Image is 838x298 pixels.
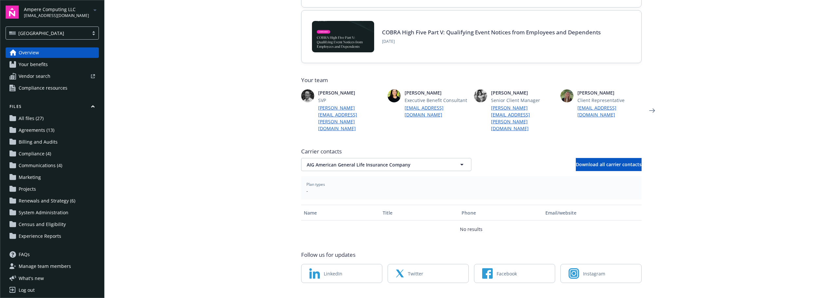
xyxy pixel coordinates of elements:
[301,148,642,155] span: Carrier contacts
[19,231,61,241] span: Experience Reports
[6,231,99,241] a: Experience Reports
[301,251,355,259] span: Follow us for updates
[24,6,99,19] button: Ampere Computing LLC[EMAIL_ADDRESS][DOMAIN_NAME]arrowDropDown
[19,249,30,260] span: FAQs
[9,30,85,37] span: [GEOGRAPHIC_DATA]
[577,97,642,104] span: Client Representative
[19,47,39,58] span: Overview
[6,47,99,58] a: Overview
[304,209,377,216] div: Name
[6,172,99,183] a: Marketing
[324,270,342,277] span: LinkedIn
[491,97,555,104] span: Senior Client Manager
[6,104,99,112] button: Files
[6,59,99,70] a: Your benefits
[6,71,99,81] a: Vendor search
[583,270,605,277] span: Instagram
[19,160,62,171] span: Communications (4)
[577,104,642,118] a: [EMAIL_ADDRESS][DOMAIN_NAME]
[6,125,99,135] a: Agreements (13)
[19,261,71,272] span: Manage team members
[462,209,540,216] div: Phone
[6,261,99,272] a: Manage team members
[560,264,642,283] a: Instagram
[19,219,66,230] span: Census and Eligibility
[19,196,75,206] span: Renewals and Strategy (6)
[91,6,99,14] a: arrowDropDown
[19,83,67,93] span: Compliance resources
[6,275,54,282] button: What's new
[24,6,89,13] span: Ampere Computing LLC
[577,89,642,96] span: [PERSON_NAME]
[6,83,99,93] a: Compliance resources
[19,113,44,124] span: All files (27)
[6,184,99,194] a: Projects
[6,6,19,19] img: navigator-logo.svg
[491,104,555,132] a: [PERSON_NAME][EMAIL_ADDRESS][PERSON_NAME][DOMAIN_NAME]
[301,89,314,102] img: photo
[19,285,35,295] div: Log out
[301,205,380,220] button: Name
[19,184,36,194] span: Projects
[306,182,636,187] span: Plan types
[382,39,601,44] span: [DATE]
[388,89,401,102] img: photo
[474,89,487,102] img: photo
[19,275,44,282] span: What ' s new
[6,137,99,147] a: Billing and Audits
[560,89,574,102] img: photo
[388,264,469,283] a: Twitter
[6,249,99,260] a: FAQs
[307,161,443,168] span: AIG American General Life Insurance Company
[318,97,382,104] span: SVP
[6,219,99,230] a: Census and Eligibility
[301,264,382,283] a: LinkedIn
[19,59,48,70] span: Your benefits
[318,89,382,96] span: [PERSON_NAME]
[19,71,50,81] span: Vendor search
[382,28,601,36] a: COBRA High Five Part V: Qualifying Event Notices from Employees and Dependents
[543,205,641,220] button: Email/website
[19,125,54,135] span: Agreements (13)
[491,89,555,96] span: [PERSON_NAME]
[18,30,64,37] span: [GEOGRAPHIC_DATA]
[19,149,51,159] span: Compliance (4)
[19,137,58,147] span: Billing and Audits
[380,205,459,220] button: Title
[318,104,382,132] a: [PERSON_NAME][EMAIL_ADDRESS][PERSON_NAME][DOMAIN_NAME]
[6,207,99,218] a: System Administration
[459,205,543,220] button: Phone
[301,76,642,84] span: Your team
[24,13,89,19] span: [EMAIL_ADDRESS][DOMAIN_NAME]
[647,105,657,116] a: Next
[408,270,423,277] span: Twitter
[576,161,642,167] span: Download all carrier contacts
[474,264,555,283] a: Facebook
[460,226,483,233] p: No results
[6,149,99,159] a: Compliance (4)
[545,209,639,216] div: Email/website
[306,187,636,194] span: -
[19,207,68,218] span: System Administration
[19,172,41,183] span: Marketing
[6,113,99,124] a: All files (27)
[405,89,469,96] span: [PERSON_NAME]
[6,196,99,206] a: Renewals and Strategy (6)
[576,158,642,171] button: Download all carrier contacts
[405,104,469,118] a: [EMAIL_ADDRESS][DOMAIN_NAME]
[301,158,471,171] button: AIG American General Life Insurance Company
[383,209,456,216] div: Title
[497,270,517,277] span: Facebook
[6,160,99,171] a: Communications (4)
[405,97,469,104] span: Executive Benefit Consultant
[312,21,374,52] img: BLOG-Card Image - Compliance - COBRA High Five Pt 5 - 09-11-25.jpg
